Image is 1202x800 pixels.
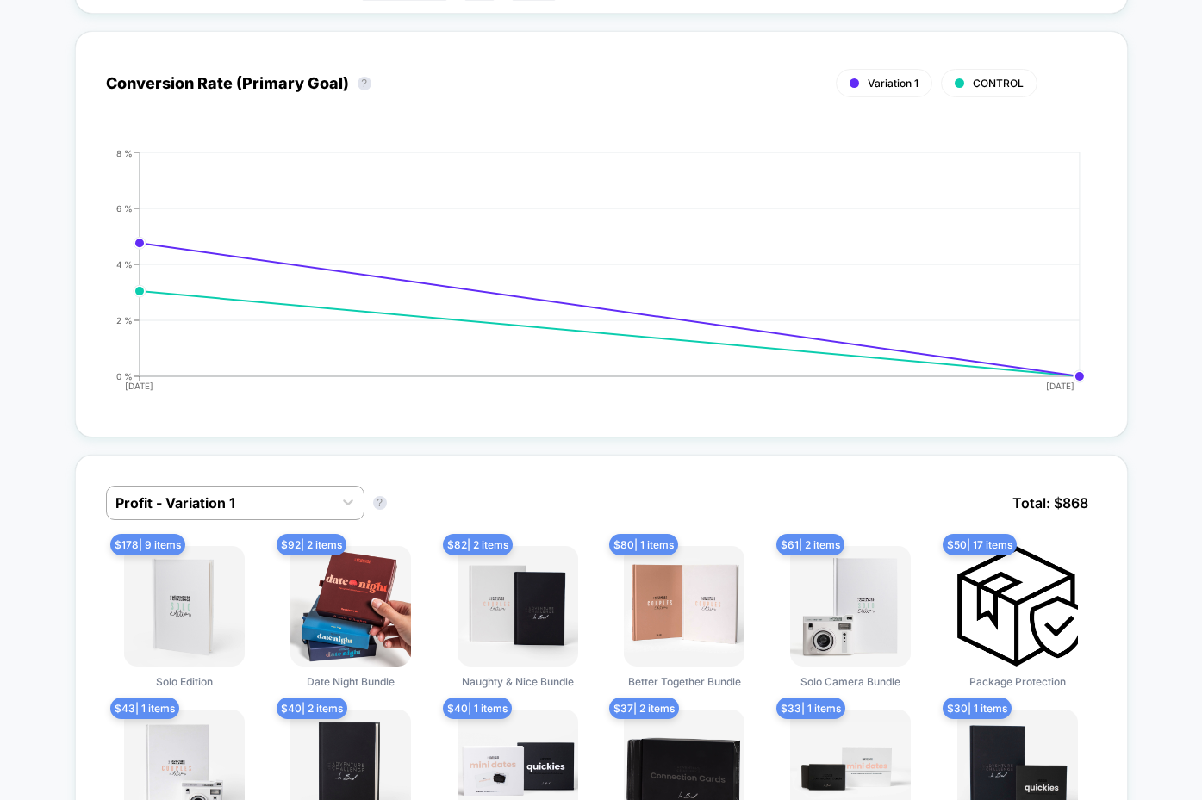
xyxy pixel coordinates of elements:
[89,148,1080,406] div: CONVERSION_RATE
[868,77,919,90] span: Variation 1
[973,77,1024,90] span: CONTROL
[290,546,411,667] img: Date Night Bundle
[116,147,133,158] tspan: 8 %
[800,675,900,688] span: Solo Camera Bundle
[790,546,911,667] img: Solo Camera Bundle
[110,534,185,555] span: $ 178 | 9 items
[277,534,346,555] span: $ 92 | 2 items
[126,381,154,391] tspan: [DATE]
[458,546,578,667] img: Naughty & Nice Bundle
[110,698,179,719] span: $ 43 | 1 items
[307,675,395,688] span: Date Night Bundle
[609,534,678,555] span: $ 80 | 1 items
[624,546,744,667] img: Better Together Bundle
[358,77,371,90] button: ?
[609,698,679,719] span: $ 37 | 2 items
[462,675,574,688] span: Naughty & Nice Bundle
[969,675,1066,688] span: Package Protection
[1004,486,1097,520] span: Total: $ 868
[943,534,1017,555] span: $ 50 | 17 items
[776,534,844,555] span: $ 61 | 2 items
[124,546,245,667] img: Solo Edition
[957,546,1078,667] img: Package Protection
[776,698,845,719] span: $ 33 | 1 items
[628,675,741,688] span: Better Together Bundle
[277,698,347,719] span: $ 40 | 2 items
[443,698,512,719] span: $ 40 | 1 items
[373,496,387,510] button: ?
[943,698,1012,719] span: $ 30 | 1 items
[156,675,213,688] span: Solo Edition
[443,534,513,555] span: $ 82 | 2 items
[116,314,133,325] tspan: 2 %
[1046,381,1074,391] tspan: [DATE]
[116,202,133,213] tspan: 6 %
[116,370,133,381] tspan: 0 %
[116,258,133,269] tspan: 4 %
